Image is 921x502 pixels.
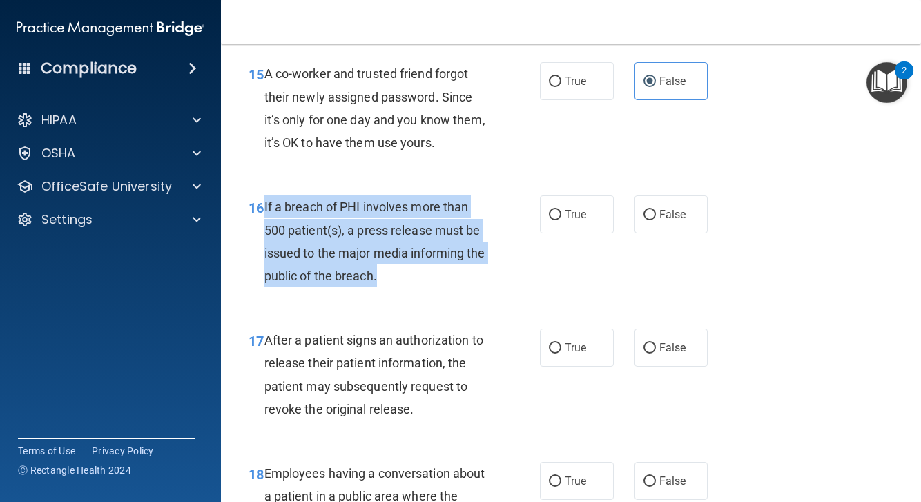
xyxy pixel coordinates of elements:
span: If a breach of PHI involves more than 500 patient(s), a press release must be issued to the major... [264,200,485,283]
span: After a patient signs an authorization to release their patient information, the patient may subs... [264,333,483,416]
a: Terms of Use [18,444,75,458]
input: False [643,77,656,87]
a: Settings [17,211,201,228]
span: False [659,474,686,487]
span: True [565,208,586,221]
input: True [549,343,561,354]
span: Ⓒ Rectangle Health 2024 [18,463,131,477]
p: Settings [41,211,93,228]
button: Open Resource Center, 2 new notifications [866,62,907,103]
span: A co-worker and trusted friend forgot their newly assigned password. Since it’s only for one day ... [264,66,485,150]
input: True [549,77,561,87]
h4: Compliance [41,59,137,78]
a: OfficeSafe University [17,178,201,195]
span: False [659,341,686,354]
span: False [659,208,686,221]
input: True [549,476,561,487]
span: True [565,341,586,354]
img: PMB logo [17,15,204,42]
input: False [643,210,656,220]
span: True [565,474,586,487]
span: 17 [249,333,264,349]
p: OSHA [41,145,76,162]
span: True [565,75,586,88]
span: 15 [249,66,264,83]
div: 2 [902,70,907,88]
input: False [643,343,656,354]
p: HIPAA [41,112,77,128]
span: 18 [249,466,264,483]
input: False [643,476,656,487]
p: OfficeSafe University [41,178,172,195]
a: HIPAA [17,112,201,128]
a: Privacy Policy [92,444,154,458]
input: True [549,210,561,220]
a: OSHA [17,145,201,162]
span: False [659,75,686,88]
span: 16 [249,200,264,216]
iframe: Drift Widget Chat Controller [852,416,904,468]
